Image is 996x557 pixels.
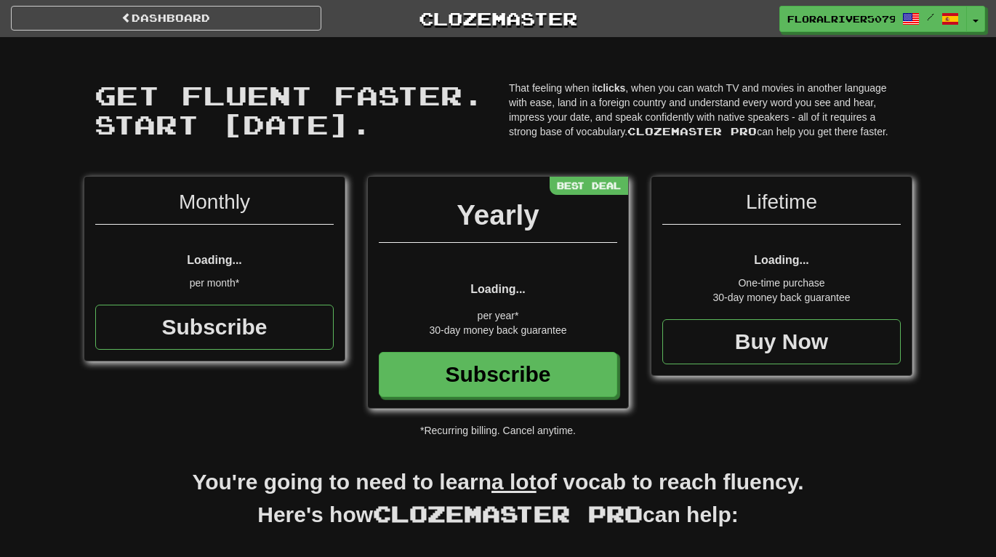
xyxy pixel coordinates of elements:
[627,125,757,137] span: Clozemaster Pro
[662,290,901,305] div: 30-day money back guarantee
[927,12,934,22] span: /
[95,79,484,140] span: Get fluent faster. Start [DATE].
[84,467,912,545] h2: You're going to need to learn of vocab to reach fluency. Here's how can help:
[491,470,537,494] u: a lot
[509,81,901,139] p: That feeling when it , when you can watch TV and movies in another language with ease, land in a ...
[343,6,654,31] a: Clozemaster
[95,188,334,225] div: Monthly
[550,177,628,195] div: Best Deal
[662,276,901,290] div: One-time purchase
[11,6,321,31] a: Dashboard
[754,254,809,266] span: Loading...
[597,82,625,94] strong: clicks
[470,283,526,295] span: Loading...
[662,188,901,225] div: Lifetime
[379,352,617,397] a: Subscribe
[379,308,617,323] div: per year*
[379,323,617,337] div: 30-day money back guarantee
[95,276,334,290] div: per month*
[779,6,967,32] a: FloralRiver5079 /
[373,500,643,526] span: Clozemaster Pro
[662,319,901,364] a: Buy Now
[787,12,895,25] span: FloralRiver5079
[379,195,617,243] div: Yearly
[187,254,242,266] span: Loading...
[95,305,334,350] a: Subscribe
